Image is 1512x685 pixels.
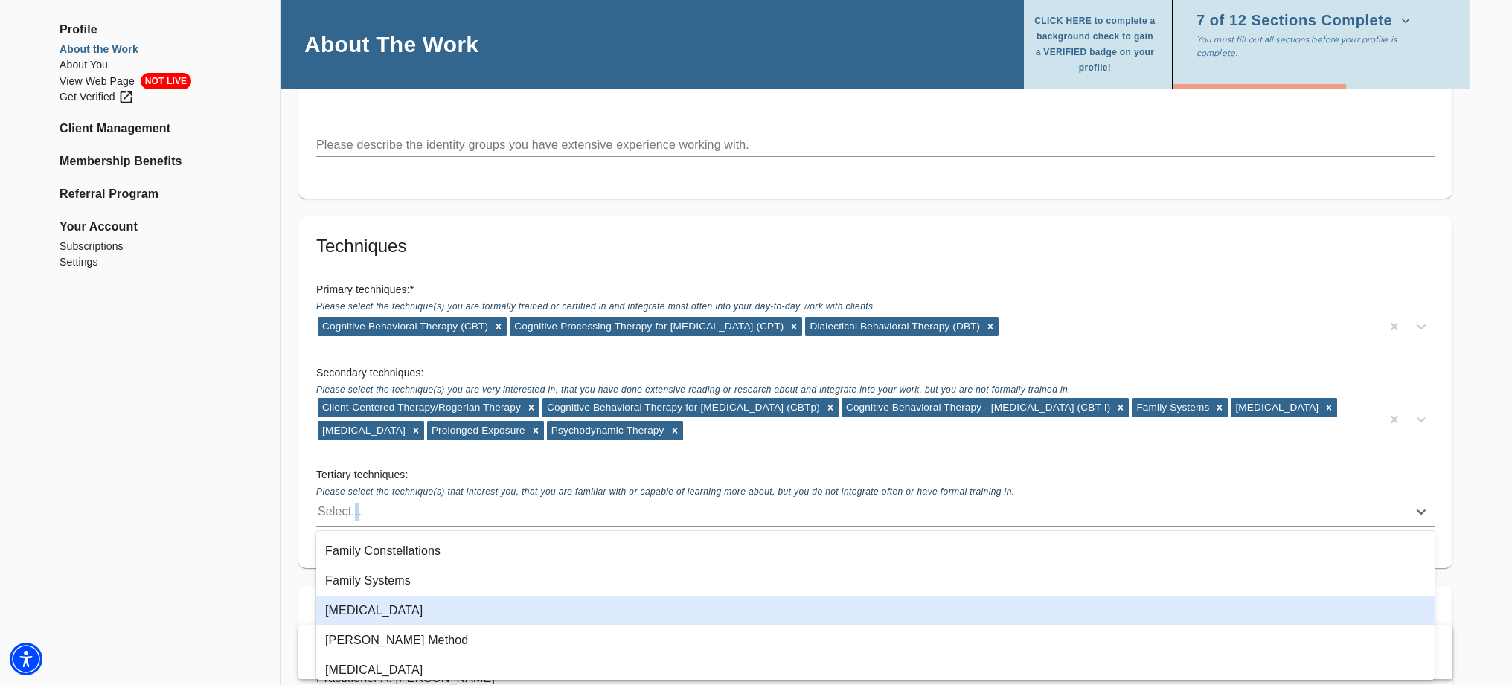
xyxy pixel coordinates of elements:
[316,234,1435,258] h5: Techniques
[60,239,262,254] a: Subscriptions
[318,421,408,440] div: [MEDICAL_DATA]
[60,89,262,105] a: Get Verified
[542,398,822,417] div: Cognitive Behavioral Therapy for [MEDICAL_DATA] (CBTp)
[60,120,262,138] a: Client Management
[1033,9,1163,80] button: CLICK HERE to complete a background check to gain a VERIFIED badge on your profile!
[316,467,1435,483] h6: Tertiary techniques:
[141,73,191,89] span: NOT LIVE
[1231,398,1321,417] div: [MEDICAL_DATA]
[60,73,262,89] li: View Web Page
[427,421,528,440] div: Prolonged Exposure
[318,317,490,336] div: Cognitive Behavioral Therapy (CBT)
[60,218,262,236] span: Your Account
[1197,9,1416,33] button: 7 of 12 Sections Complete
[60,21,262,39] span: Profile
[60,42,262,57] a: About the Work
[10,643,42,675] div: Accessibility Menu
[1033,13,1157,76] span: CLICK HERE to complete a background check to gain a VERIFIED badge on your profile!
[304,30,478,58] h4: About The Work
[60,185,262,203] a: Referral Program
[318,398,523,417] div: Client-Centered Therapy/Rogerian Therapy
[316,365,1435,382] h6: Secondary techniques:
[60,73,262,89] a: View Web PageNOT LIVE
[316,486,1015,500] span: Please select the technique(s) that interest you, that you are familiar with or capable of learni...
[316,625,1435,655] div: [PERSON_NAME] Method
[805,317,982,336] div: Dialectical Behavioral Therapy (DBT)
[510,317,786,336] div: Cognitive Processing Therapy for [MEDICAL_DATA] (CPT)
[316,566,1435,596] div: Family Systems
[1132,398,1211,417] div: Family Systems
[547,421,667,440] div: Psychodynamic Therapy
[316,282,1435,298] h6: Primary techniques: *
[60,89,134,105] div: Get Verified
[60,254,262,270] a: Settings
[1197,33,1429,60] p: You must fill out all sections before your profile is complete.
[316,385,1071,398] span: Please select the technique(s) you are very interested in, that you have done extensive reading o...
[60,57,262,73] a: About You
[316,596,1435,625] div: [MEDICAL_DATA]
[60,152,262,170] a: Membership Benefits
[316,536,1435,566] div: Family Constellations
[1197,13,1410,28] span: 7 of 12 Sections Complete
[842,398,1112,417] div: Cognitive Behavioral Therapy - [MEDICAL_DATA] (CBT-I)
[318,503,362,521] div: Select...
[316,655,1435,685] div: [MEDICAL_DATA]
[316,301,876,315] span: Please select the technique(s) you are formally trained or certified in and integrate most often ...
